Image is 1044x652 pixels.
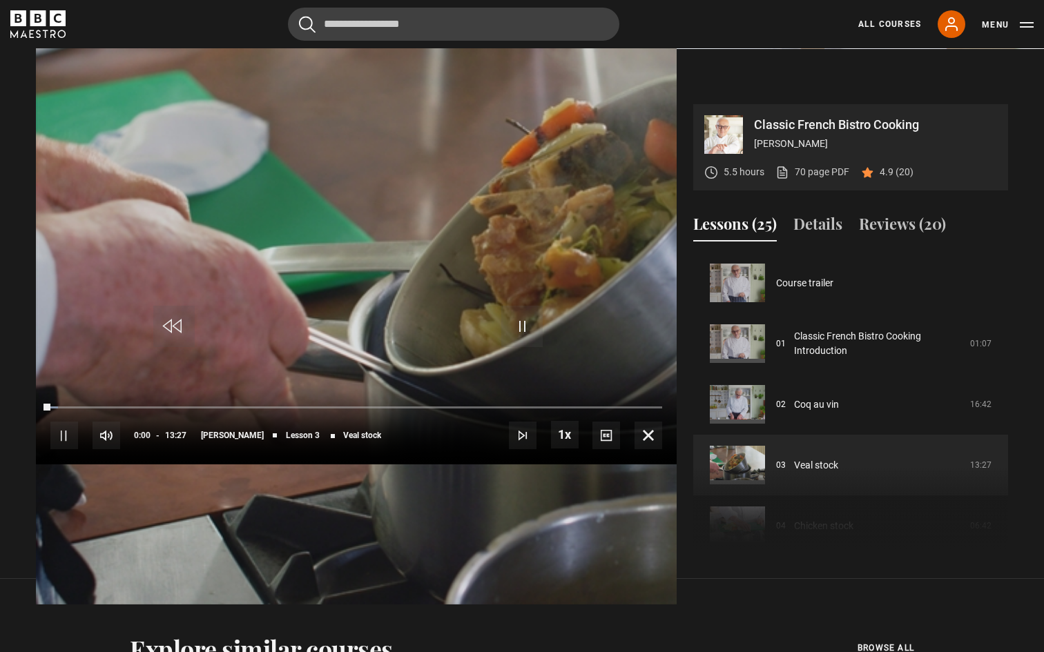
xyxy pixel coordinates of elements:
[509,422,536,449] button: Next Lesson
[724,165,764,179] p: 5.5 hours
[134,423,151,448] span: 0:00
[693,213,777,241] button: Lessons (25)
[93,422,120,449] button: Mute
[592,422,620,449] button: Captions
[165,423,186,448] span: 13:27
[50,422,78,449] button: Pause
[794,458,838,473] a: Veal stock
[793,213,842,241] button: Details
[880,165,913,179] p: 4.9 (20)
[776,276,833,290] a: Course trailer
[288,8,619,41] input: Search
[156,431,159,440] span: -
[286,431,320,439] span: Lesson 3
[10,10,66,38] svg: BBC Maestro
[775,165,849,179] a: 70 page PDF
[858,18,921,30] a: All Courses
[859,213,946,241] button: Reviews (20)
[551,421,579,448] button: Playback Rate
[754,119,997,131] p: Classic French Bistro Cooking
[635,422,662,449] button: Fullscreen
[982,18,1034,32] button: Toggle navigation
[343,431,381,439] span: Veal stock
[754,137,997,151] p: [PERSON_NAME]
[794,397,839,412] a: Coq au vin
[50,406,662,409] div: Progress Bar
[201,431,264,439] span: [PERSON_NAME]
[299,16,316,33] button: Submit the search query
[794,329,962,358] a: Classic French Bistro Cooking Introduction
[36,104,677,464] video-js: Video Player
